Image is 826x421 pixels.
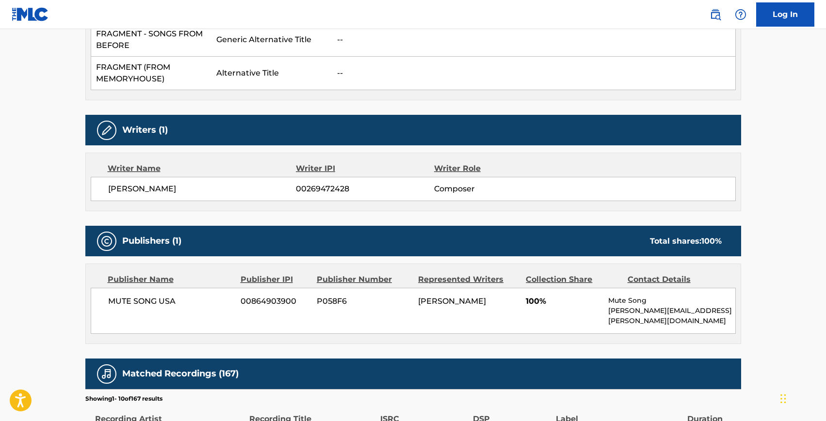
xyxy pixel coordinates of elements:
[608,296,735,306] p: Mute Song
[241,296,309,307] span: 00864903900
[101,235,113,247] img: Publishers
[91,57,211,90] td: FRAGMENT (FROM MEMORYHOUSE)
[735,9,746,20] img: help
[317,274,411,285] div: Publisher Number
[418,296,486,306] span: [PERSON_NAME]
[706,5,725,24] a: Public Search
[101,368,113,380] img: Matched Recordings
[108,296,234,307] span: MUTE SONG USA
[211,23,332,57] td: Generic Alternative Title
[434,183,560,195] span: Composer
[526,274,620,285] div: Collection Share
[526,296,601,307] span: 100%
[85,394,162,403] p: Showing 1 - 10 of 167 results
[332,23,735,57] td: --
[211,57,332,90] td: Alternative Title
[434,163,560,174] div: Writer Role
[296,163,434,174] div: Writer IPI
[608,306,735,326] p: [PERSON_NAME][EMAIL_ADDRESS][PERSON_NAME][DOMAIN_NAME]
[12,7,49,21] img: MLC Logo
[756,2,814,27] a: Log In
[108,183,296,195] span: [PERSON_NAME]
[731,5,750,24] div: Help
[780,384,786,413] div: Drag
[418,274,518,285] div: Represented Writers
[317,296,411,307] span: P058F6
[332,57,735,90] td: --
[777,374,826,421] iframe: Chat Widget
[241,274,309,285] div: Publisher IPI
[108,163,296,174] div: Writer Name
[122,125,168,136] h5: Writers (1)
[628,274,722,285] div: Contact Details
[701,236,722,246] span: 100 %
[710,9,721,20] img: search
[122,235,181,247] h5: Publishers (1)
[108,274,233,285] div: Publisher Name
[296,183,434,195] span: 00269472428
[122,368,239,379] h5: Matched Recordings (167)
[650,235,722,247] div: Total shares:
[91,23,211,57] td: FRAGMENT - SONGS FROM BEFORE
[101,125,113,136] img: Writers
